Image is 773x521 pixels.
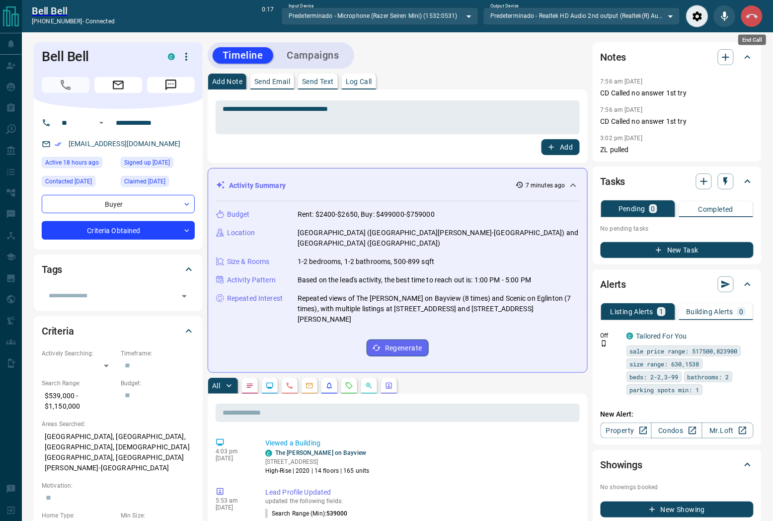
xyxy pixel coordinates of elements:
p: ZL pulled [601,145,754,155]
p: CD Called no answer 1st try [601,88,754,98]
p: Repeated Interest [227,293,283,304]
p: Based on the lead's activity, the best time to reach out is: 1:00 PM - 5:00 PM [298,275,531,285]
svg: Lead Browsing Activity [266,382,274,390]
div: condos.ca [626,333,633,340]
p: Budget: [121,379,195,388]
p: Areas Searched: [42,420,195,429]
p: High-Rise | 2020 | 14 floors | 165 units [265,466,370,475]
label: Input Device [289,3,314,9]
p: [PHONE_NUMBER] - [32,17,115,26]
button: New Showing [601,502,754,518]
p: 0:17 [262,5,274,27]
div: Buyer [42,195,195,213]
p: 0 [739,308,743,315]
span: Active 18 hours ago [45,158,99,168]
p: Completed [698,206,734,213]
p: $539,000 - $1,150,000 [42,388,116,415]
a: The [PERSON_NAME] on Bayview [275,449,366,456]
p: 4:03 pm [216,448,250,455]
span: Message [147,77,195,93]
p: All [212,382,220,389]
p: Send Email [254,78,290,85]
h2: Tags [42,261,62,277]
span: size range: 630,1538 [630,359,699,369]
p: Listing Alerts [611,308,654,315]
svg: Opportunities [365,382,373,390]
p: [STREET_ADDRESS] [265,457,370,466]
p: 5:53 am [216,497,250,504]
h2: Tasks [601,174,625,189]
div: Thu Sep 11 2025 [42,157,116,171]
span: sale price range: 517500,823900 [630,346,738,356]
button: Regenerate [367,340,429,356]
p: 3:02 pm [DATE] [601,135,643,142]
p: 7:56 am [DATE] [601,106,643,113]
div: Criteria [42,319,195,343]
p: No pending tasks [601,221,754,236]
div: Predeterminado - Microphone (Razer Seiren Mini) (1532:0531) [282,7,478,24]
a: [EMAIL_ADDRESS][DOMAIN_NAME] [69,140,181,148]
button: New Task [601,242,754,258]
button: Campaigns [277,47,349,64]
p: Off [601,331,620,340]
a: Bell Bell [32,5,115,17]
h2: Showings [601,457,643,473]
span: Email [94,77,142,93]
h2: Notes [601,49,626,65]
span: Signed up [DATE] [124,158,170,168]
span: Call [42,77,89,93]
svg: Notes [246,382,254,390]
p: updated the following fields: [265,498,576,505]
a: Condos [651,423,702,438]
svg: Email Verified [55,141,62,148]
p: [GEOGRAPHIC_DATA] ([GEOGRAPHIC_DATA][PERSON_NAME]-[GEOGRAPHIC_DATA]) and [GEOGRAPHIC_DATA] ([GEOG... [298,228,579,249]
p: New Alert: [601,409,754,420]
div: Criteria Obtained [42,221,195,240]
p: 1 [659,308,663,315]
p: Send Text [302,78,334,85]
a: Property [601,423,652,438]
p: 1-2 bedrooms, 1-2 bathrooms, 500-899 sqft [298,257,434,267]
a: Tailored For You [636,332,687,340]
div: Tags [42,258,195,281]
svg: Emails [306,382,313,390]
button: Open [177,289,191,303]
div: Mute [713,5,736,27]
svg: Listing Alerts [325,382,333,390]
p: Search Range (Min) : [265,509,348,518]
div: Alerts [601,272,754,296]
h2: Alerts [601,276,626,292]
p: CD Called no answer 1st try [601,116,754,127]
p: Search Range: [42,379,116,388]
button: Timeline [213,47,273,64]
svg: Calls [286,382,294,390]
p: Location [227,228,255,238]
div: condos.ca [265,450,272,457]
div: Fri Apr 11 2025 [42,176,116,190]
span: Contacted [DATE] [45,176,92,186]
h1: Bell Bell [42,49,153,65]
p: [GEOGRAPHIC_DATA], [GEOGRAPHIC_DATA], [GEOGRAPHIC_DATA], [DEMOGRAPHIC_DATA][GEOGRAPHIC_DATA], [GE... [42,429,195,476]
div: End Call [741,5,763,27]
p: 7 minutes ago [526,181,565,190]
p: Activity Summary [229,180,286,191]
span: Claimed [DATE] [124,176,165,186]
h2: Criteria [42,323,74,339]
p: Add Note [212,78,242,85]
p: Motivation: [42,481,195,490]
span: 539000 [326,510,348,517]
div: Audio Settings [686,5,708,27]
div: Notes [601,45,754,69]
div: End Call [738,35,766,45]
p: [DATE] [216,455,250,462]
p: Actively Searching: [42,349,116,358]
p: Lead Profile Updated [265,487,576,498]
span: parking spots min: 1 [630,385,699,395]
span: bathrooms: 2 [688,372,729,382]
p: Activity Pattern [227,275,276,285]
svg: Requests [345,382,353,390]
div: Thu Apr 10 2025 [121,176,195,190]
span: connected [85,18,115,25]
svg: Agent Actions [385,382,393,390]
